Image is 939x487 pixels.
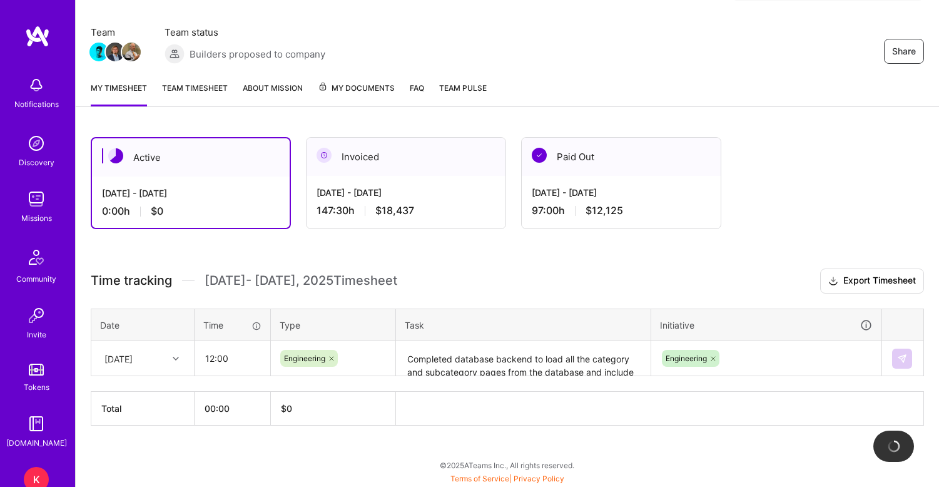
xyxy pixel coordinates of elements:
span: $0 [151,205,163,218]
a: Terms of Service [450,474,509,483]
span: Engineering [666,354,707,363]
img: bell [24,73,49,98]
span: My Documents [318,81,395,95]
div: Tokens [24,381,49,394]
div: Active [92,138,290,177]
div: null [892,349,913,369]
div: [DOMAIN_NAME] [6,436,67,449]
th: 00:00 [195,392,271,426]
div: 0:00 h [102,205,280,218]
div: Discovery [19,156,54,169]
textarea: Completed database backend to load all the category and subcategory pages from the database and i... [397,342,649,376]
span: Engineering [284,354,325,363]
div: Community [16,272,56,285]
a: Team timesheet [162,81,228,106]
th: Type [271,309,396,341]
span: Share [892,45,916,58]
div: Missions [21,212,52,225]
span: Team Pulse [439,83,487,93]
input: HH:MM [195,342,270,375]
th: Task [396,309,651,341]
span: Time tracking [91,273,172,289]
img: teamwork [24,187,49,212]
span: $ 0 [281,403,292,414]
img: Builders proposed to company [165,44,185,64]
a: Privacy Policy [514,474,564,483]
img: Invoiced [317,148,332,163]
a: Team Member Avatar [123,41,140,63]
div: [DATE] - [DATE] [102,187,280,200]
div: [DATE] [104,352,133,365]
a: My Documents [318,81,395,106]
img: Team Member Avatar [89,43,108,61]
img: guide book [24,411,49,436]
i: icon Download [828,275,838,288]
div: [DATE] - [DATE] [317,186,495,199]
img: tokens [29,364,44,376]
a: Team Pulse [439,81,487,106]
img: Active [108,148,123,163]
th: Date [91,309,195,341]
div: Notifications [14,98,59,111]
div: Paid Out [522,138,721,176]
a: My timesheet [91,81,147,106]
div: 147:30 h [317,204,495,217]
img: discovery [24,131,49,156]
div: 97:00 h [532,204,711,217]
span: | [450,474,564,483]
span: Builders proposed to company [190,48,325,61]
span: [DATE] - [DATE] , 2025 Timesheet [205,273,397,289]
img: Team Member Avatar [122,43,141,61]
a: FAQ [410,81,424,106]
div: [DATE] - [DATE] [532,186,711,199]
button: Export Timesheet [820,269,924,294]
span: Team status [165,26,325,39]
img: Team Member Avatar [106,43,124,61]
a: About Mission [243,81,303,106]
div: Invoiced [307,138,505,176]
div: © 2025 ATeams Inc., All rights reserved. [75,449,939,481]
div: Time [203,319,261,332]
i: icon Chevron [173,356,179,362]
span: $12,125 [586,204,623,217]
a: Team Member Avatar [107,41,123,63]
img: Community [21,242,51,272]
button: Share [884,39,924,64]
img: Invite [24,303,49,328]
div: Initiative [660,318,873,332]
div: Invite [27,328,46,341]
img: logo [25,25,50,48]
span: Team [91,26,140,39]
img: Submit [897,354,907,364]
a: Team Member Avatar [91,41,107,63]
img: Paid Out [532,148,547,163]
th: Total [91,392,195,426]
img: loading [886,439,901,454]
span: $18,437 [375,204,414,217]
